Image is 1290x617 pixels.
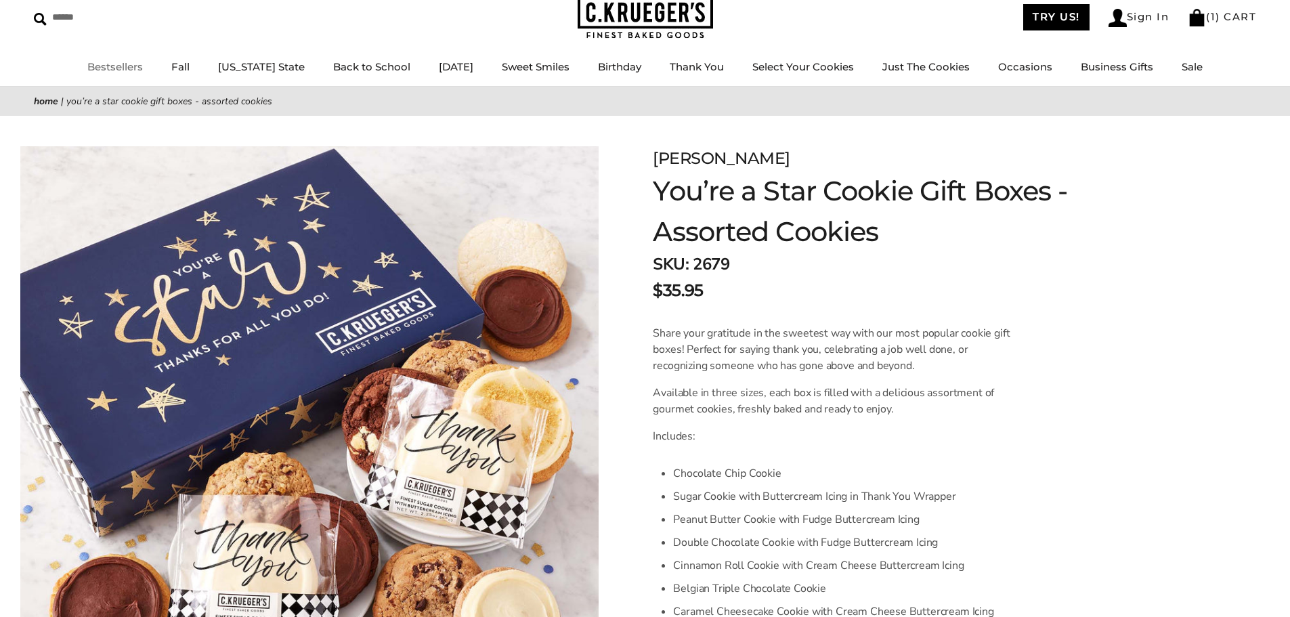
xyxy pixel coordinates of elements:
[1023,4,1090,30] a: TRY US!
[673,462,1023,485] li: Chocolate Chip Cookie
[1109,9,1127,27] img: Account
[653,253,689,275] strong: SKU:
[598,60,641,73] a: Birthday
[673,554,1023,577] li: Cinnamon Roll Cookie with Cream Cheese Buttercream Icing
[66,95,272,108] span: You’re a Star Cookie Gift Boxes - Assorted Cookies
[693,253,729,275] span: 2679
[653,385,1023,417] p: Available in three sizes, each box is filled with a delicious assortment of gourmet cookies, fres...
[1109,9,1169,27] a: Sign In
[333,60,410,73] a: Back to School
[171,60,190,73] a: Fall
[670,60,724,73] a: Thank You
[34,13,47,26] img: Search
[218,60,305,73] a: [US_STATE] State
[653,325,1023,374] p: Share your gratitude in the sweetest way with our most popular cookie gift boxes! Perfect for say...
[653,428,1023,444] p: Includes:
[1182,60,1203,73] a: Sale
[87,60,143,73] a: Bestsellers
[1188,10,1256,23] a: (1) CART
[673,485,1023,508] li: Sugar Cookie with Buttercream Icing in Thank You Wrapper
[502,60,569,73] a: Sweet Smiles
[673,577,1023,600] li: Belgian Triple Chocolate Cookie
[998,60,1052,73] a: Occasions
[882,60,970,73] a: Just The Cookies
[1081,60,1153,73] a: Business Gifts
[752,60,854,73] a: Select Your Cookies
[673,531,1023,554] li: Double Chocolate Cookie with Fudge Buttercream Icing
[1188,9,1206,26] img: Bag
[653,278,703,303] span: $35.95
[34,95,58,108] a: Home
[653,146,1085,171] div: [PERSON_NAME]
[653,171,1085,252] h1: You’re a Star Cookie Gift Boxes - Assorted Cookies
[673,508,1023,531] li: Peanut Butter Cookie with Fudge Buttercream Icing
[11,566,140,606] iframe: Sign Up via Text for Offers
[1211,10,1216,23] span: 1
[34,7,195,28] input: Search
[34,93,1256,109] nav: breadcrumbs
[61,95,64,108] span: |
[439,60,473,73] a: [DATE]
